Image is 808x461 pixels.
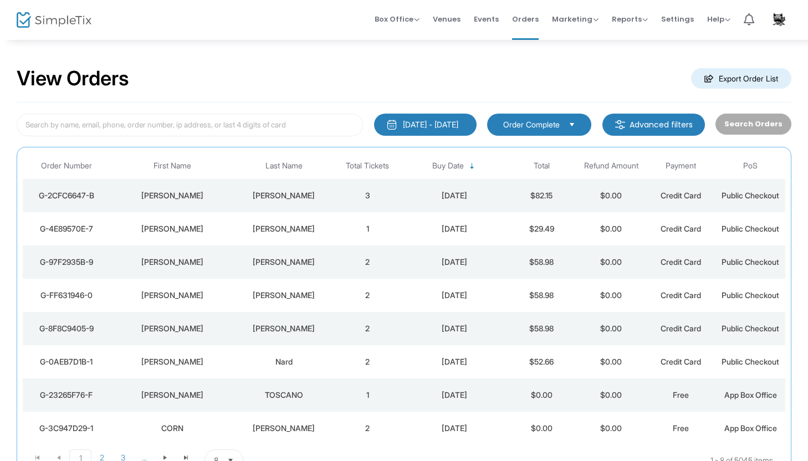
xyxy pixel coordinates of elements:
[333,412,402,445] td: 2
[25,356,107,367] div: G-0AEB7D1B-1
[238,423,330,434] div: HERNANDEZ
[238,323,330,334] div: Avalos
[386,119,397,130] img: monthly
[661,357,701,366] span: Credit Card
[576,245,646,279] td: $0.00
[673,390,689,399] span: Free
[112,356,232,367] div: Dennis
[433,5,461,33] span: Venues
[333,279,402,312] td: 2
[724,390,777,399] span: App Box Office
[576,153,646,179] th: Refund Amount
[576,378,646,412] td: $0.00
[25,223,107,234] div: G-4E89570E-7
[503,119,560,130] span: Order Complete
[576,312,646,345] td: $0.00
[673,423,689,433] span: Free
[23,153,785,445] div: Data table
[333,179,402,212] td: 3
[405,257,504,268] div: 8/16/2025
[576,279,646,312] td: $0.00
[722,357,779,366] span: Public Checkout
[112,323,232,334] div: Alberto
[333,378,402,412] td: 1
[405,323,504,334] div: 8/16/2025
[552,14,599,24] span: Marketing
[112,223,232,234] div: Jorge
[112,290,232,301] div: Christopher
[666,161,696,171] span: Payment
[707,14,730,24] span: Help
[564,119,580,131] button: Select
[238,223,330,234] div: Romero Vaca
[612,14,648,24] span: Reports
[722,257,779,267] span: Public Checkout
[512,5,539,33] span: Orders
[41,161,92,171] span: Order Number
[238,290,330,301] div: Horton
[576,212,646,245] td: $0.00
[25,190,107,201] div: G-2CFC6647-B
[333,245,402,279] td: 2
[615,119,626,130] img: filter
[507,212,576,245] td: $29.49
[661,290,701,300] span: Credit Card
[661,191,701,200] span: Credit Card
[743,161,758,171] span: PoS
[661,224,701,233] span: Credit Card
[238,257,330,268] div: Plaugher
[405,290,504,301] div: 8/16/2025
[661,5,694,33] span: Settings
[333,312,402,345] td: 2
[507,179,576,212] td: $82.15
[238,390,330,401] div: TOSCANO
[722,290,779,300] span: Public Checkout
[474,5,499,33] span: Events
[25,257,107,268] div: G-97F2935B-9
[333,212,402,245] td: 1
[333,153,402,179] th: Total Tickets
[405,423,504,434] div: 8/15/2025
[602,114,705,136] m-button: Advanced filters
[405,223,504,234] div: 8/16/2025
[333,345,402,378] td: 2
[691,68,791,89] m-button: Export Order List
[405,190,504,201] div: 8/16/2025
[507,279,576,312] td: $58.98
[112,190,232,201] div: Wolfgang
[25,323,107,334] div: G-8F8C9405-9
[374,114,477,136] button: [DATE] - [DATE]
[722,324,779,333] span: Public Checkout
[576,412,646,445] td: $0.00
[17,66,129,91] h2: View Orders
[405,356,504,367] div: 8/15/2025
[238,356,330,367] div: Nard
[375,14,420,24] span: Box Office
[17,114,363,136] input: Search by name, email, phone, order number, ip address, or last 4 digits of card
[265,161,303,171] span: Last Name
[576,345,646,378] td: $0.00
[576,179,646,212] td: $0.00
[112,257,232,268] div: Shelby
[25,390,107,401] div: G-23265F76-F
[507,378,576,412] td: $0.00
[507,412,576,445] td: $0.00
[722,224,779,233] span: Public Checkout
[25,290,107,301] div: G-FF631946-0
[468,162,477,171] span: Sortable
[154,161,191,171] span: First Name
[507,345,576,378] td: $52.66
[507,245,576,279] td: $58.98
[403,119,458,130] div: [DATE] - [DATE]
[724,423,777,433] span: App Box Office
[238,190,330,201] div: Kern
[432,161,464,171] span: Buy Date
[722,191,779,200] span: Public Checkout
[112,423,232,434] div: CORN
[25,423,107,434] div: G-3C947D29-1
[661,257,701,267] span: Credit Card
[507,153,576,179] th: Total
[112,390,232,401] div: CHRISTINA
[661,324,701,333] span: Credit Card
[507,312,576,345] td: $58.98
